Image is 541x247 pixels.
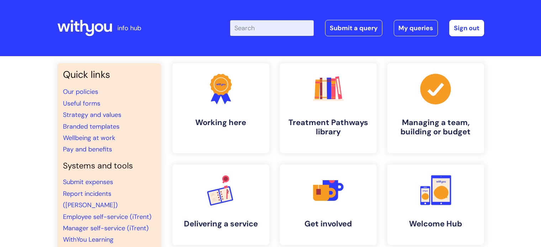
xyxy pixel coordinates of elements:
a: Employee self-service (iTrent) [63,213,152,221]
a: Delivering a service [173,165,269,245]
div: | - [230,20,484,36]
a: Useful forms [63,99,100,108]
a: Manager self-service (iTrent) [63,224,149,232]
a: Managing a team, building or budget [387,63,484,153]
h4: Systems and tools [63,161,155,171]
h4: Treatment Pathways library [286,118,371,137]
h4: Get involved [286,219,371,229]
a: Branded templates [63,122,120,131]
p: info hub [117,22,141,34]
a: Strategy and values [63,111,121,119]
a: Submit expenses [63,178,113,186]
h3: Quick links [63,69,155,80]
h4: Working here [178,118,264,127]
a: Working here [173,63,269,153]
h4: Managing a team, building or budget [393,118,478,137]
a: My queries [394,20,438,36]
input: Search [230,20,314,36]
a: Treatment Pathways library [280,63,377,153]
a: Wellbeing at work [63,134,115,142]
h4: Delivering a service [178,219,264,229]
a: Sign out [449,20,484,36]
a: Report incidents ([PERSON_NAME]) [63,189,118,209]
a: Pay and benefits [63,145,112,154]
a: WithYou Learning [63,235,113,244]
a: Submit a query [325,20,382,36]
a: Welcome Hub [387,165,484,245]
a: Get involved [280,165,377,245]
a: Our policies [63,87,98,96]
h4: Welcome Hub [393,219,478,229]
